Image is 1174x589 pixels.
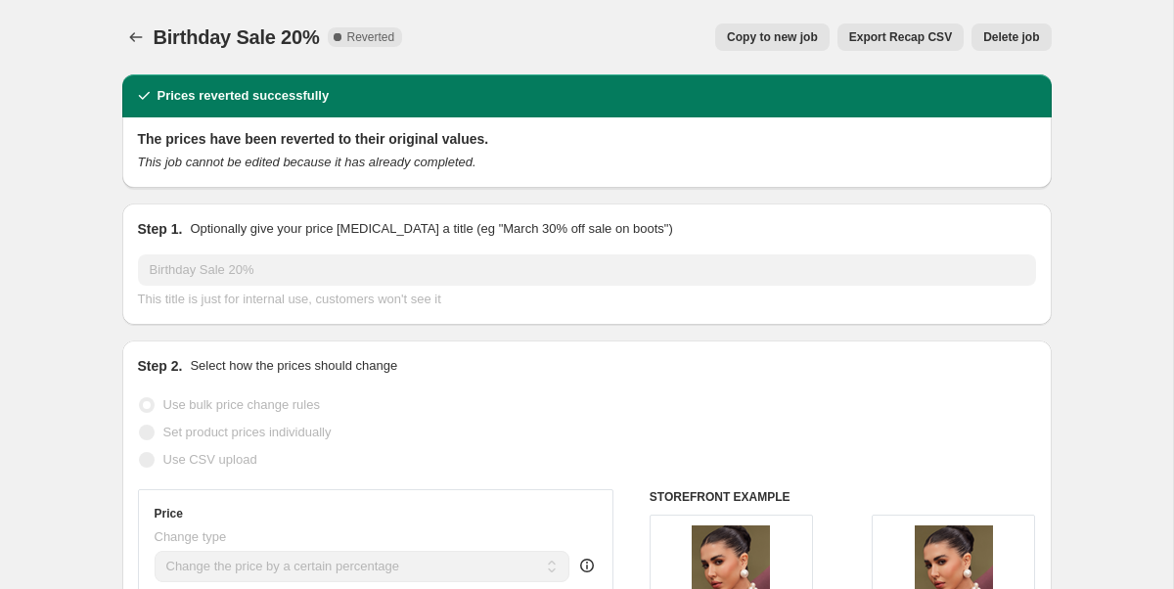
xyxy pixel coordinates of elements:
p: Optionally give your price [MEDICAL_DATA] a title (eg "March 30% off sale on boots") [190,219,672,239]
button: Price change jobs [122,23,150,51]
h2: Prices reverted successfully [158,86,330,106]
h2: Step 2. [138,356,183,376]
p: Select how the prices should change [190,356,397,376]
h6: STOREFRONT EXAMPLE [650,489,1036,505]
span: This title is just for internal use, customers won't see it [138,292,441,306]
input: 30% off holiday sale [138,254,1036,286]
h2: The prices have been reverted to their original values. [138,129,1036,149]
button: Delete job [971,23,1051,51]
i: This job cannot be edited because it has already completed. [138,155,476,169]
h2: Step 1. [138,219,183,239]
span: Set product prices individually [163,425,332,439]
span: Use CSV upload [163,452,257,467]
span: Birthday Sale 20% [154,26,320,48]
button: Copy to new job [715,23,830,51]
div: help [577,556,597,575]
span: Copy to new job [727,29,818,45]
span: Use bulk price change rules [163,397,320,412]
h3: Price [155,506,183,521]
span: Delete job [983,29,1039,45]
button: Export Recap CSV [837,23,964,51]
span: Reverted [347,29,395,45]
span: Change type [155,529,227,544]
span: Export Recap CSV [849,29,952,45]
